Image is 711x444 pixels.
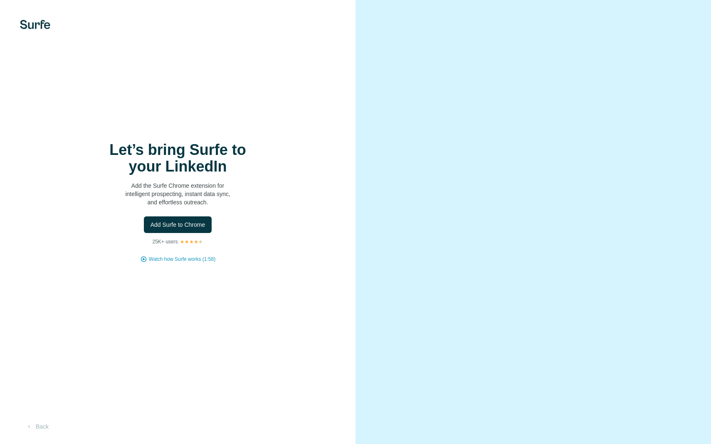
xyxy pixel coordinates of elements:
[149,255,215,263] button: Watch how Surfe works (1:58)
[144,216,212,233] button: Add Surfe to Chrome
[20,20,50,29] img: Surfe's logo
[95,142,261,175] h1: Let’s bring Surfe to your LinkedIn
[151,221,205,229] span: Add Surfe to Chrome
[180,239,203,244] img: Rating Stars
[152,238,178,245] p: 25K+ users
[95,182,261,206] p: Add the Surfe Chrome extension for intelligent prospecting, instant data sync, and effortless out...
[20,419,54,434] button: Back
